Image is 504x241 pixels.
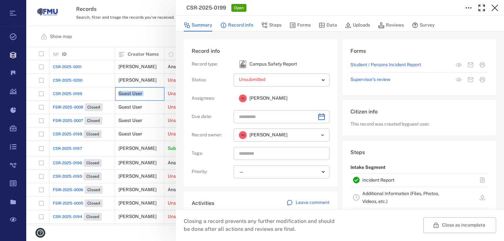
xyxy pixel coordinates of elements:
[184,217,340,233] p: Closing a record prevents any further modification and should be done after all actions and revie...
[350,47,488,55] h6: Forms
[192,95,231,102] p: Assignees :
[220,19,253,31] button: Record info
[239,131,247,139] div: R R
[345,19,370,31] button: Uploads
[239,168,319,176] div: —
[249,61,297,68] p: Campus Safety Report
[233,5,245,11] span: Open
[453,74,465,86] button: View form in the step
[239,60,247,68] div: Campus Safety Report
[476,59,488,71] button: Print form
[423,217,496,233] button: Close as incomplete
[488,1,501,14] button: Close
[350,149,488,156] h6: Steps
[261,19,282,31] button: Steps
[378,19,404,31] button: Reviews
[343,100,496,141] div: Citizen infoThis record was created byguest user.
[453,59,465,71] button: View form in the step
[318,131,327,140] button: Open
[319,19,337,31] button: Data
[350,108,488,116] h6: Citizen info
[192,61,231,68] p: Record type :
[239,94,247,102] div: R R
[184,19,212,31] button: Summary
[286,199,329,207] a: Leave comment
[350,162,386,173] p: Intake Segment
[350,121,488,128] p: This record was created by guest user .
[192,199,214,207] h6: Activities
[192,47,329,55] h6: Record info
[239,76,319,83] p: Unsubmitted
[296,199,329,206] p: Leave comment
[412,19,435,31] button: Survey
[350,208,388,220] p: Review Segment
[186,4,226,12] h3: CSR-2025-0199
[239,60,247,68] img: icon Campus Safety Report
[476,74,488,86] button: Print form
[192,169,231,175] p: Priority :
[192,77,231,83] p: Status :
[15,5,28,10] span: Help
[192,132,231,138] p: Record owner :
[350,76,390,83] a: Supervisor's review
[362,191,439,204] a: Additional Information (Files, Photos, Videos, etc.)
[249,132,287,138] span: [PERSON_NAME]
[289,19,311,31] button: Forms
[362,177,394,183] a: Incident Report
[465,74,476,86] button: Mail form
[192,150,231,157] p: Tags :
[249,95,287,102] span: [PERSON_NAME]
[462,1,475,14] button: Toggle to Edit Boxes
[343,39,496,100] div: FormsStudent / Persons Incident ReportView form in the stepMail formPrint formSupervisor's review...
[315,110,328,123] button: Choose date
[475,1,488,14] button: Toggle Fullscreen
[350,62,421,68] a: Student / Persons Incident Report
[465,59,476,71] button: Mail form
[192,113,231,120] p: Due date :
[184,39,337,191] div: Record infoRecord type:icon Campus Safety ReportCampus Safety ReportStatus:Assignees:RR[PERSON_NA...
